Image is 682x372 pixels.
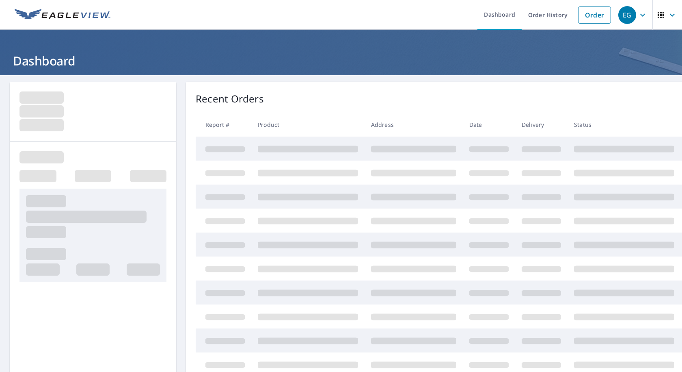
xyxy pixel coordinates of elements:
[618,6,636,24] div: EG
[365,113,463,137] th: Address
[463,113,515,137] th: Date
[251,113,365,137] th: Product
[196,91,264,106] p: Recent Orders
[515,113,568,137] th: Delivery
[568,113,681,137] th: Status
[15,9,110,21] img: EV Logo
[196,113,251,137] th: Report #
[10,52,672,69] h1: Dashboard
[578,7,611,24] a: Order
